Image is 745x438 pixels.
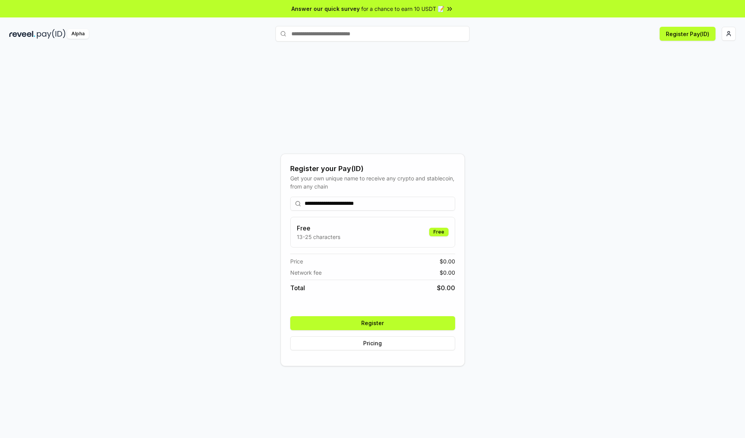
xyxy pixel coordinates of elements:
[290,163,455,174] div: Register your Pay(ID)
[290,316,455,330] button: Register
[361,5,444,13] span: for a chance to earn 10 USDT 📝
[440,268,455,277] span: $ 0.00
[297,223,340,233] h3: Free
[290,257,303,265] span: Price
[290,283,305,293] span: Total
[440,257,455,265] span: $ 0.00
[297,233,340,241] p: 13-25 characters
[437,283,455,293] span: $ 0.00
[290,174,455,190] div: Get your own unique name to receive any crypto and stablecoin, from any chain
[37,29,66,39] img: pay_id
[429,228,449,236] div: Free
[290,268,322,277] span: Network fee
[290,336,455,350] button: Pricing
[9,29,35,39] img: reveel_dark
[291,5,360,13] span: Answer our quick survey
[660,27,716,41] button: Register Pay(ID)
[67,29,89,39] div: Alpha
